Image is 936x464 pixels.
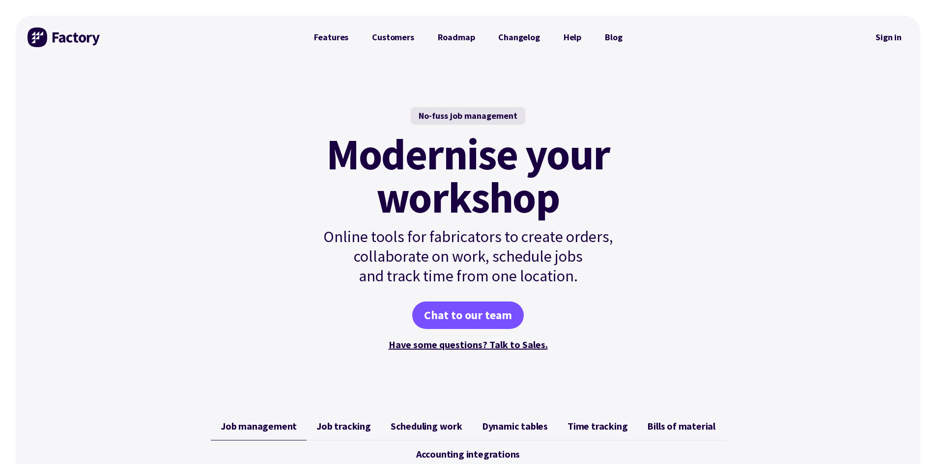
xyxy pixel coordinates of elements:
[391,420,462,432] span: Scheduling work
[360,27,425,47] a: Customers
[887,417,936,464] iframe: Chat Widget
[552,27,593,47] a: Help
[869,26,908,49] a: Sign in
[593,27,634,47] a: Blog
[412,301,524,329] a: Chat to our team
[302,227,634,286] p: Online tools for fabricators to create orders, collaborate on work, schedule jobs and track time ...
[28,27,101,47] img: Factory
[326,133,610,219] mark: Modernise your workshop
[389,338,548,351] a: Have some questions? Talk to Sales.
[869,26,908,49] nav: Secondary Navigation
[416,448,520,460] span: Accounting integrations
[302,27,634,47] nav: Primary Navigation
[647,420,715,432] span: Bills of material
[316,420,371,432] span: Job tracking
[302,27,361,47] a: Features
[486,27,551,47] a: Changelog
[426,27,487,47] a: Roadmap
[411,107,525,125] div: No-fuss job management
[482,420,548,432] span: Dynamic tables
[567,420,627,432] span: Time tracking
[221,420,297,432] span: Job management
